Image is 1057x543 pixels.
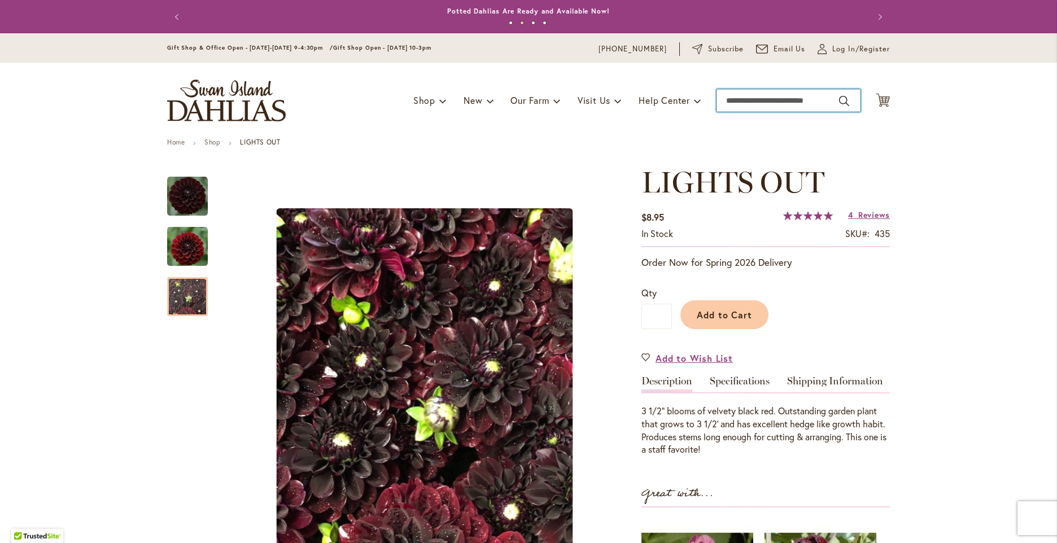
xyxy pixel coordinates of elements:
span: New [464,94,482,106]
strong: LIGHTS OUT [240,138,280,146]
strong: SKU [845,227,870,239]
div: LIGHTS OUT [167,216,219,266]
span: Reviews [858,209,890,220]
iframe: Launch Accessibility Center [8,503,40,535]
button: 3 of 4 [531,21,535,25]
a: 4 Reviews [848,209,890,220]
strong: Great with... [641,484,714,503]
div: LIGHTS OUT [167,165,219,216]
span: Email Us [774,43,806,55]
span: 4 [848,209,853,220]
a: Potted Dahlias Are Ready and Available Now! [447,7,610,15]
a: Description [641,376,692,392]
span: In stock [641,227,673,239]
a: store logo [167,80,286,121]
div: 100% [783,211,833,220]
button: Next [867,6,890,28]
button: Previous [167,6,190,28]
span: Add to Cart [697,309,753,321]
a: Shipping Information [787,376,883,392]
button: Add to Cart [680,300,768,329]
span: Subscribe [708,43,744,55]
span: Add to Wish List [656,352,733,365]
div: Detailed Product Info [641,376,890,456]
a: Email Us [756,43,806,55]
button: 4 of 4 [543,21,547,25]
div: 3 1/2" blooms of velvety black red. Outstanding garden plant that grows to 3 1/2' and has excelle... [641,405,890,456]
a: Specifications [710,376,770,392]
img: LIGHTS OUT [167,176,208,217]
a: Add to Wish List [641,352,733,365]
div: Availability [641,227,673,240]
span: Qty [641,287,657,299]
div: LIGHTS OUT [167,266,208,316]
span: Visit Us [578,94,610,106]
span: LIGHTS OUT [641,164,824,200]
span: Shop [413,94,435,106]
a: [PHONE_NUMBER] [599,43,667,55]
span: Gift Shop & Office Open - [DATE]-[DATE] 9-4:30pm / [167,44,333,51]
a: Home [167,138,185,146]
p: Order Now for Spring 2026 Delivery [641,256,890,269]
a: Log In/Register [818,43,890,55]
span: Gift Shop Open - [DATE] 10-3pm [333,44,431,51]
button: 1 of 4 [509,21,513,25]
a: Shop [204,138,220,146]
a: Subscribe [692,43,744,55]
span: Log In/Register [832,43,890,55]
span: Help Center [639,94,690,106]
button: 2 of 4 [520,21,524,25]
div: 435 [875,227,890,240]
span: Our Farm [510,94,549,106]
span: $8.95 [641,211,664,223]
img: LIGHTS OUT [167,225,208,267]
